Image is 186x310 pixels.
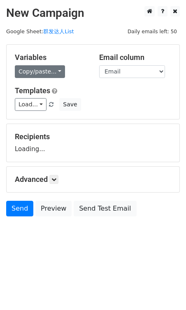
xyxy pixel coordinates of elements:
[6,201,33,216] a: Send
[15,132,171,141] h5: Recipients
[15,86,50,95] a: Templates
[43,28,74,34] a: 群发达人List
[74,201,136,216] a: Send Test Email
[15,175,171,184] h5: Advanced
[35,201,72,216] a: Preview
[125,27,180,36] span: Daily emails left: 50
[125,28,180,34] a: Daily emails left: 50
[15,65,65,78] a: Copy/paste...
[99,53,171,62] h5: Email column
[6,6,180,20] h2: New Campaign
[59,98,81,111] button: Save
[15,53,87,62] h5: Variables
[15,98,46,111] a: Load...
[6,28,74,34] small: Google Sheet:
[15,132,171,154] div: Loading...
[145,271,186,310] iframe: Chat Widget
